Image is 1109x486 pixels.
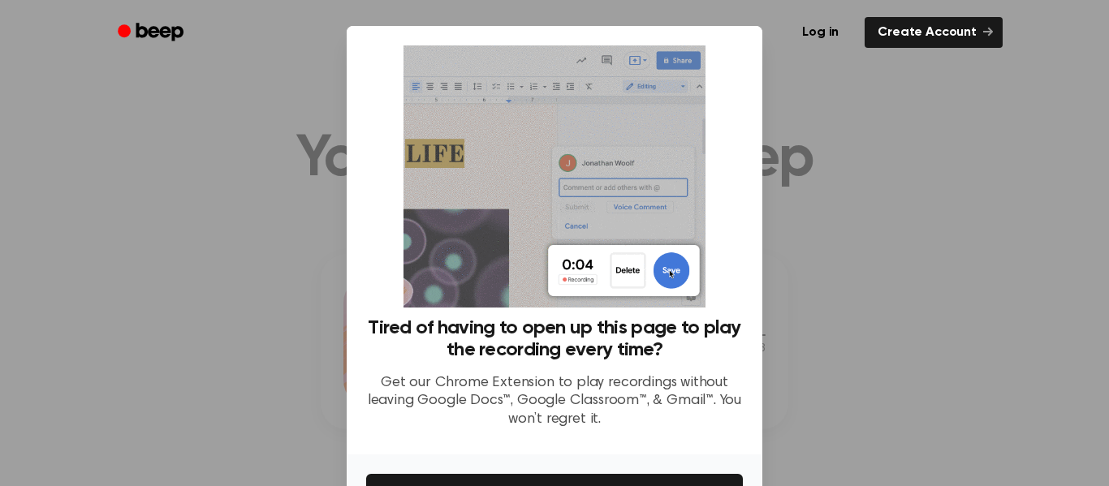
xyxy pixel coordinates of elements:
[403,45,705,308] img: Beep extension in action
[366,317,743,361] h3: Tired of having to open up this page to play the recording every time?
[865,17,1003,48] a: Create Account
[366,374,743,429] p: Get our Chrome Extension to play recordings without leaving Google Docs™, Google Classroom™, & Gm...
[106,17,198,49] a: Beep
[786,14,855,51] a: Log in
